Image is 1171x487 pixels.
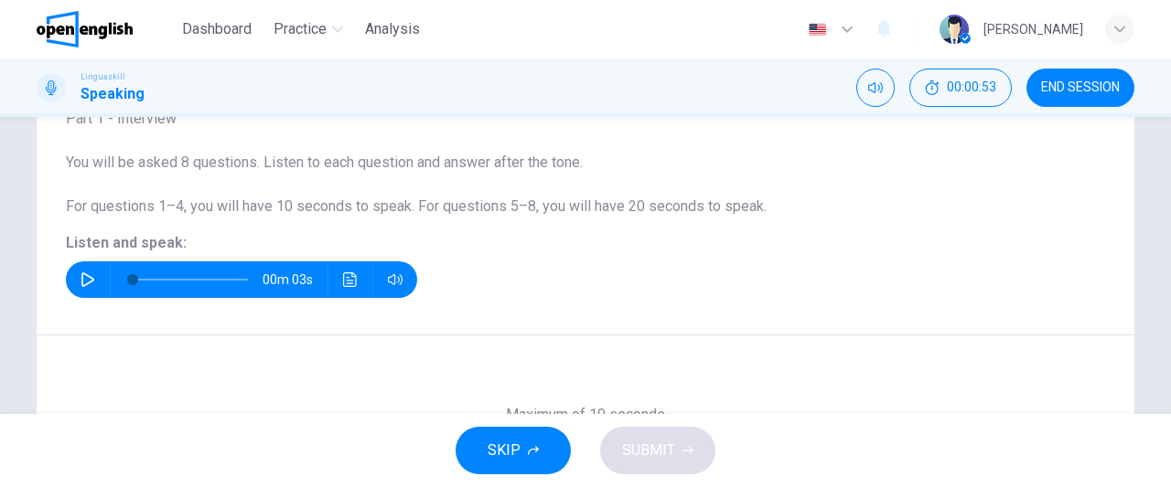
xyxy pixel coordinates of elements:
[175,13,259,46] button: Dashboard
[66,197,767,215] span: For questions 1–4, you will have 10 seconds to speak. For questions 5–8, you will have 20 seconds...
[909,69,1012,107] button: 00:00:53
[66,154,583,171] span: You will be asked 8 questions. Listen to each question and answer after the tone.
[1026,69,1134,107] button: END SESSION
[274,18,327,40] span: Practice
[1041,80,1120,95] span: END SESSION
[488,438,521,463] span: SKIP
[909,69,1012,107] div: Hide
[456,427,571,474] button: SKIP
[940,15,969,44] img: Profile picture
[37,11,175,48] a: OpenEnglish logo
[983,18,1083,40] div: [PERSON_NAME]
[66,234,187,251] span: Listen and speak:
[506,404,665,426] h6: Maximum of 10 seconds
[336,261,365,298] button: Click to see the audio transcription
[81,83,145,105] h1: Speaking
[266,13,350,46] button: Practice
[81,70,125,83] span: Linguaskill
[66,110,177,127] span: Part 1 - Interview
[806,23,829,37] img: en
[263,261,328,298] span: 00m 03s
[365,18,420,40] span: Analysis
[947,80,996,95] span: 00:00:53
[856,69,895,107] div: Mute
[37,11,133,48] img: OpenEnglish logo
[182,18,252,40] span: Dashboard
[358,13,427,46] button: Analysis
